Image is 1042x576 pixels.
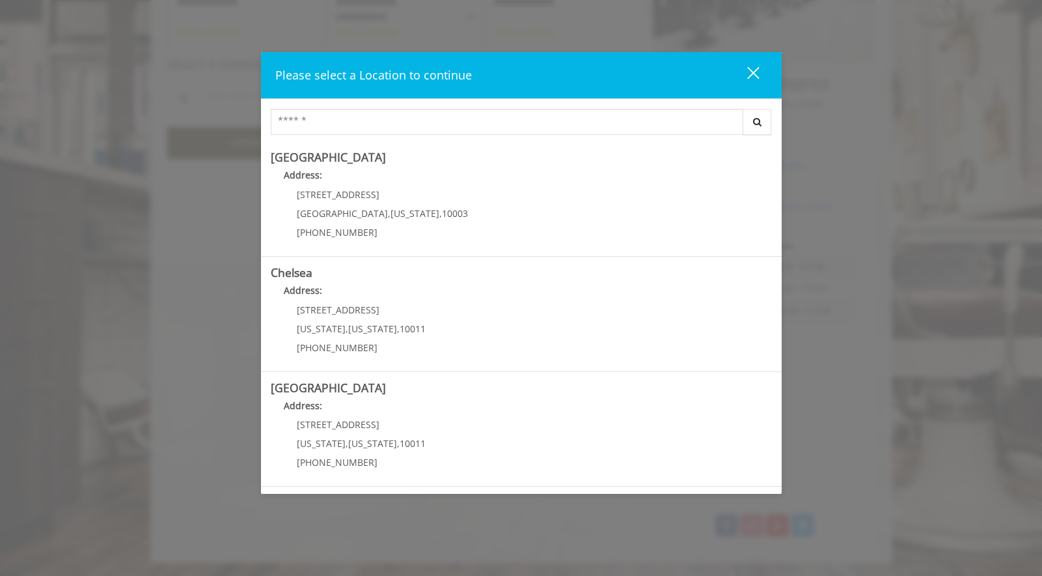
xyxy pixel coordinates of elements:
button: close dialog [723,62,767,89]
span: , [346,323,348,335]
span: 10011 [400,323,426,335]
span: , [388,207,391,220]
span: , [439,207,442,220]
b: Chelsea [271,265,312,280]
span: 10003 [442,207,468,220]
span: [US_STATE] [297,323,346,335]
div: close dialog [732,66,758,85]
div: Center Select [271,109,772,141]
b: [GEOGRAPHIC_DATA] [271,380,386,396]
input: Search Center [271,109,743,135]
span: [GEOGRAPHIC_DATA] [297,207,388,220]
i: Search button [750,117,765,126]
span: [US_STATE] [348,323,397,335]
b: Address: [284,169,322,181]
span: [US_STATE] [391,207,439,220]
span: [PHONE_NUMBER] [297,456,377,468]
span: [PHONE_NUMBER] [297,226,377,238]
span: [US_STATE] [348,437,397,450]
span: [PHONE_NUMBER] [297,341,377,354]
span: , [397,437,400,450]
span: [STREET_ADDRESS] [297,304,379,316]
span: [STREET_ADDRESS] [297,418,379,431]
b: Address: [284,399,322,412]
b: Address: [284,284,322,296]
span: [STREET_ADDRESS] [297,188,379,201]
b: [GEOGRAPHIC_DATA] [271,149,386,165]
span: [US_STATE] [297,437,346,450]
span: 10011 [400,437,426,450]
span: , [346,437,348,450]
span: , [397,323,400,335]
span: Please select a Location to continue [275,67,472,83]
